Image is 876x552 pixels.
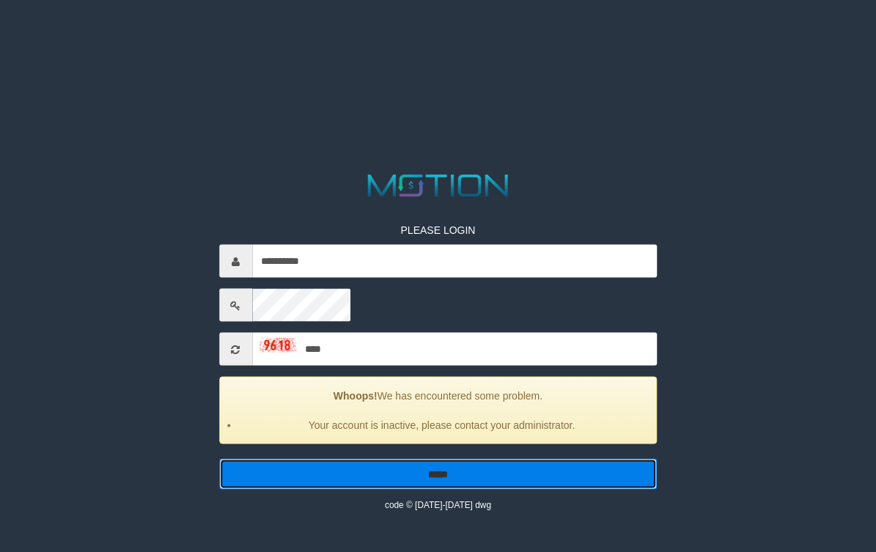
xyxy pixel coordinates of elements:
div: We has encountered some problem. [219,377,658,444]
img: MOTION_logo.png [361,171,515,201]
img: captcha [260,337,296,352]
small: code © [DATE]-[DATE] dwg [385,500,491,510]
strong: Whoops! [334,390,378,402]
li: Your account is inactive, please contact your administrator. [238,418,646,433]
p: PLEASE LOGIN [219,223,658,238]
